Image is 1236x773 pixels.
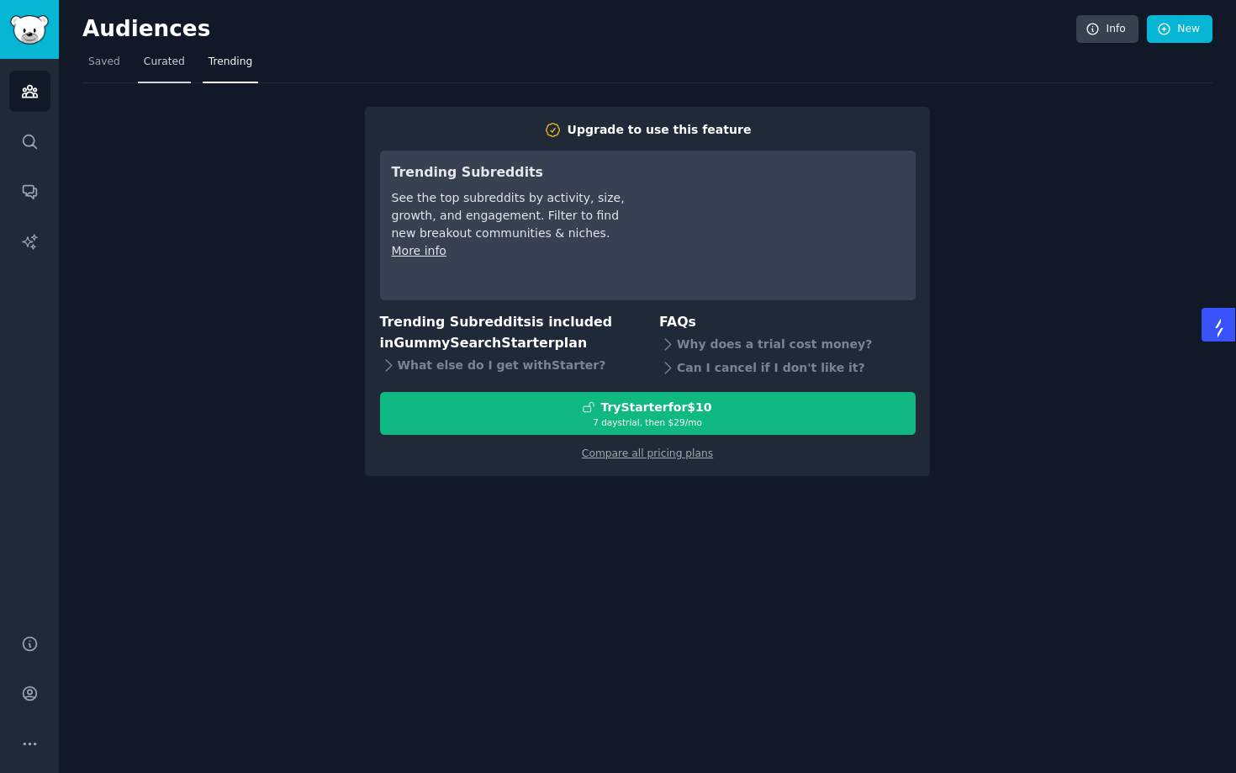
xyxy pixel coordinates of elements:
span: Trending [209,55,252,70]
div: What else do I get with Starter ? [380,353,636,377]
h2: Audiences [82,16,1076,43]
span: Saved [88,55,120,70]
h3: Trending Subreddits is included in plan [380,312,636,353]
span: GummySearch Starter [394,335,554,351]
h3: FAQs [659,312,916,333]
a: More info [392,244,446,257]
a: Compare all pricing plans [582,447,713,459]
a: Info [1076,15,1138,44]
iframe: YouTube video player [652,162,904,289]
a: Saved [82,49,126,83]
h3: Trending Subreddits [392,162,628,183]
div: 7 days trial, then $ 29 /mo [381,416,915,428]
button: TryStarterfor$107 daystrial, then $29/mo [380,392,916,435]
span: Curated [144,55,185,70]
a: Curated [138,49,191,83]
div: Can I cancel if I don't like it? [659,357,916,380]
img: GummySearch logo [10,15,49,45]
img: salesgear logo [1213,318,1225,338]
div: Upgrade to use this feature [568,121,752,139]
div: Why does a trial cost money? [659,333,916,357]
div: Try Starter for $10 [600,399,711,416]
a: New [1147,15,1212,44]
div: See the top subreddits by activity, size, growth, and engagement. Filter to find new breakout com... [392,189,628,242]
a: Trending [203,49,258,83]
